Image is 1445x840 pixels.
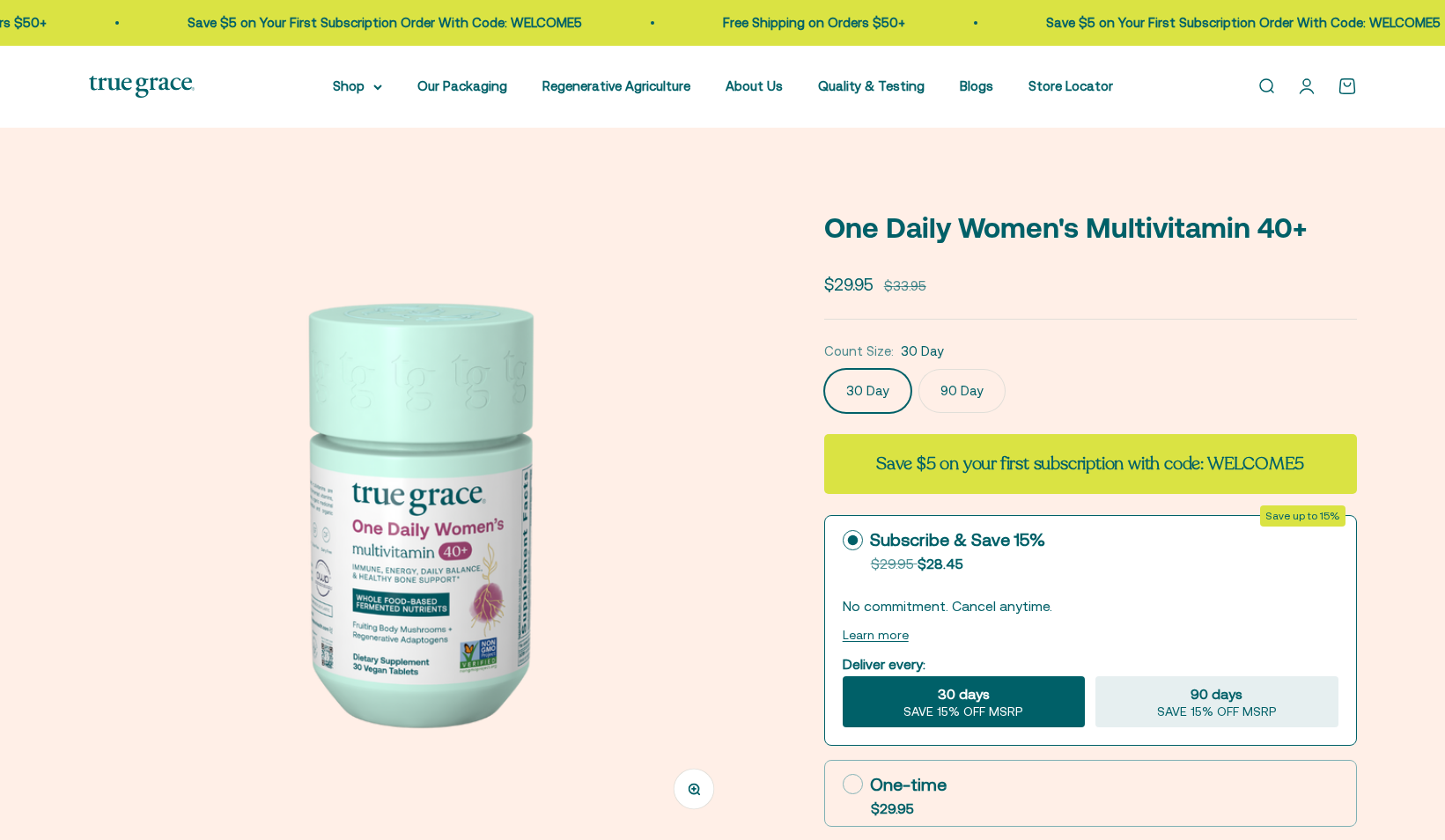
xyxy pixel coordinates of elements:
[824,271,874,298] sale-price: $29.95
[417,78,507,93] a: Our Packaging
[1046,12,1441,33] p: Save $5 on Your First Subscription Order With Code: WELCOME5
[89,184,740,835] img: Daily Multivitamin for Immune Support, Energy, Daily Balance, and Healthy Bone Support* Vitamin A...
[1028,78,1113,93] a: Store Locator
[824,205,1357,250] p: One Daily Women's Multivitamin 40+
[876,452,1304,475] strong: Save $5 on your first subscription with code: WELCOME5
[723,15,905,30] a: Free Shipping on Orders $50+
[884,276,926,297] compare-at-price: $33.95
[824,341,894,362] legend: Count Size:
[333,76,382,97] summary: Shop
[188,12,582,33] p: Save $5 on Your First Subscription Order With Code: WELCOME5
[818,78,925,93] a: Quality & Testing
[960,78,993,93] a: Blogs
[901,341,944,362] span: 30 Day
[542,78,690,93] a: Regenerative Agriculture
[726,78,783,93] a: About Us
